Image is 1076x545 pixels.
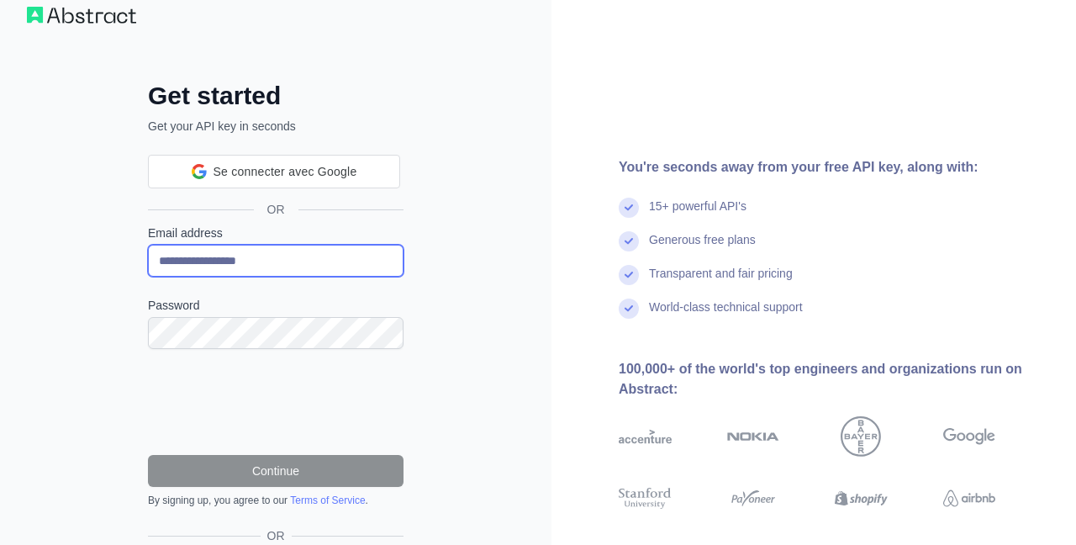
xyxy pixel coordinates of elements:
a: Terms of Service [290,495,365,506]
button: Continue [148,455,403,487]
div: By signing up, you agree to our . [148,494,403,507]
div: Transparent and fair pricing [649,265,793,299]
img: Workflow [27,7,136,24]
img: check mark [619,198,639,218]
img: check mark [619,231,639,251]
img: payoneer [727,485,780,511]
div: You're seconds away from your free API key, along with: [619,157,1049,177]
span: Se connecter avec Google [214,163,357,181]
img: check mark [619,299,639,319]
label: Password [148,297,403,314]
img: check mark [619,265,639,285]
div: 100,000+ of the world's top engineers and organizations run on Abstract: [619,359,1049,399]
img: stanford university [619,485,672,511]
span: OR [261,527,292,544]
div: Se connecter avec Google [148,155,400,188]
img: airbnb [943,485,996,511]
p: Get your API key in seconds [148,118,403,135]
h2: Get started [148,81,403,111]
label: Email address [148,225,403,241]
img: nokia [727,416,780,457]
img: google [943,416,996,457]
img: accenture [619,416,672,457]
iframe: reCAPTCHA [148,369,403,435]
img: shopify [835,485,888,511]
div: Generous free plans [649,231,756,265]
div: 15+ powerful API's [649,198,746,231]
span: OR [254,201,298,218]
img: bayer [841,416,881,457]
div: World-class technical support [649,299,803,332]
